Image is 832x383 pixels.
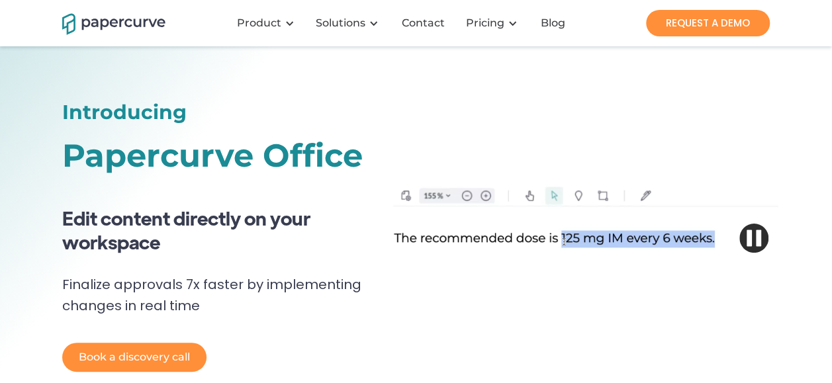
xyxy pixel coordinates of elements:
p: Introducing [62,99,370,125]
a: Book a discovery call [62,343,207,372]
a: home [62,11,148,34]
img: Pause video [739,224,768,253]
a: Blog [531,17,578,30]
div: Pricing [458,3,531,43]
h1: Edit content directly on your workspace [62,206,370,254]
div: Product [229,3,308,43]
p: Papercurve Office [62,132,370,179]
a: Contact [392,17,458,30]
p: Finalize approvals 7x faster by implementing changes in real time [62,274,370,323]
a: Pricing [466,17,504,30]
a: REQUEST A DEMO [646,10,770,36]
div: Book a discovery call [79,349,190,365]
div: Contact [402,17,445,30]
div: Solutions [308,3,392,43]
div: Blog [541,17,565,30]
div: Product [237,17,281,30]
div: Solutions [316,17,365,30]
